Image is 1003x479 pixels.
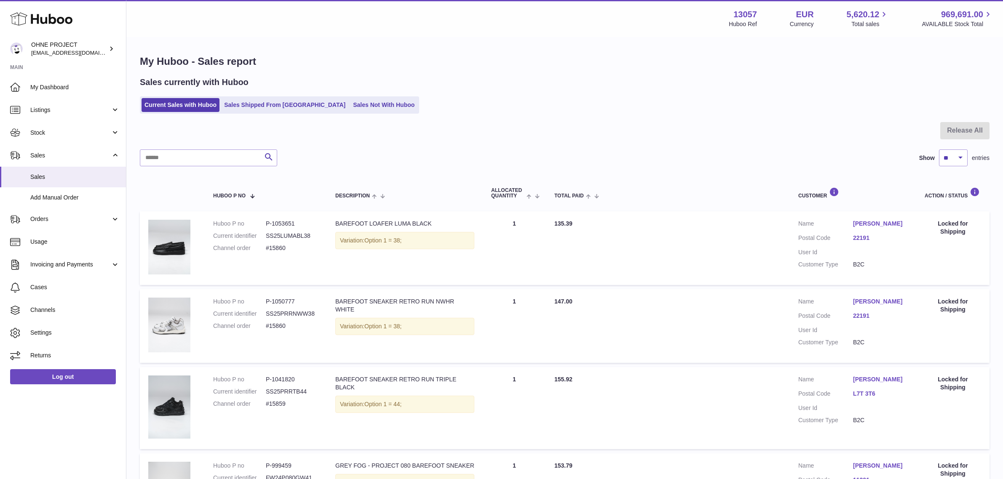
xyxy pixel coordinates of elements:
[554,298,572,305] span: 147.00
[798,312,853,322] dt: Postal Code
[491,188,524,199] span: ALLOCATED Quantity
[853,261,908,269] dd: B2C
[798,462,853,472] dt: Name
[335,298,474,314] div: BAREFOOT SNEAKER RETRO RUN NWHR WHITE
[853,220,908,228] a: [PERSON_NAME]
[30,261,111,269] span: Invoicing and Payments
[483,211,546,285] td: 1
[10,369,116,384] a: Log out
[941,9,983,20] span: 969,691.00
[335,220,474,228] div: BAREFOOT LOAFER LUMA BLACK
[335,232,474,249] div: Variation:
[266,310,318,318] dd: SS25PRRNWW38
[922,9,993,28] a: 969,691.00 AVAILABLE Stock Total
[266,400,318,408] dd: #15859
[148,220,190,274] img: LUMA_BLACK_SMALL_4afcdadb-724a-45bb-a5a5-895f272ecdfb.jpg
[853,462,908,470] a: [PERSON_NAME]
[798,187,908,199] div: Customer
[31,41,107,57] div: OHNE PROJECT
[266,298,318,306] dd: P-1050777
[364,401,401,407] span: Option 1 = 44;
[798,390,853,400] dt: Postal Code
[30,152,111,160] span: Sales
[798,220,853,230] dt: Name
[798,338,853,346] dt: Customer Type
[919,154,935,162] label: Show
[213,462,266,470] dt: Huboo P no
[335,318,474,335] div: Variation:
[925,220,981,236] div: Locked for Shipping
[853,312,908,320] a: 22191
[972,154,990,162] span: entries
[213,322,266,330] dt: Channel order
[213,310,266,318] dt: Current identifier
[335,193,370,199] span: Description
[790,20,814,28] div: Currency
[30,215,111,223] span: Orders
[266,220,318,228] dd: P-1053651
[30,173,120,181] span: Sales
[213,244,266,252] dt: Channel order
[266,388,318,396] dd: SS25PRRTB44
[364,323,401,330] span: Option 1 = 38;
[30,129,111,137] span: Stock
[483,367,546,449] td: 1
[554,376,572,383] span: 155.92
[798,404,853,412] dt: User Id
[925,462,981,478] div: Locked for Shipping
[847,9,880,20] span: 5,620.12
[30,283,120,291] span: Cases
[798,416,853,424] dt: Customer Type
[798,298,853,308] dt: Name
[266,322,318,330] dd: #15860
[10,43,23,55] img: internalAdmin-13057@internal.huboo.com
[925,298,981,314] div: Locked for Shipping
[798,261,853,269] dt: Customer Type
[213,220,266,228] dt: Huboo P no
[148,298,190,352] img: WHITE_BUYLLET_SMALL_cc19fe0b-112a-478b-8726-6e35b5284846.jpg
[142,98,219,112] a: Current Sales with Huboo
[733,9,757,20] strong: 13057
[554,220,572,227] span: 135.39
[729,20,757,28] div: Huboo Ref
[213,193,246,199] span: Huboo P no
[30,238,120,246] span: Usage
[30,83,120,91] span: My Dashboard
[335,396,474,413] div: Variation:
[30,106,111,114] span: Listings
[798,234,853,244] dt: Postal Code
[798,375,853,386] dt: Name
[853,298,908,306] a: [PERSON_NAME]
[554,462,572,469] span: 153.79
[140,55,990,68] h1: My Huboo - Sales report
[922,20,993,28] span: AVAILABLE Stock Total
[30,329,120,337] span: Settings
[221,98,348,112] a: Sales Shipped From [GEOGRAPHIC_DATA]
[335,462,474,470] div: GREY FOG - PROJECT 080 BAREFOOT SNEAKER
[266,462,318,470] dd: P-999459
[335,375,474,391] div: BAREFOOT SNEAKER RETRO RUN TRIPLE BLACK
[925,187,981,199] div: Action / Status
[213,388,266,396] dt: Current identifier
[554,193,584,199] span: Total paid
[853,338,908,346] dd: B2C
[266,232,318,240] dd: SS25LUMABL38
[213,232,266,240] dt: Current identifier
[853,375,908,383] a: [PERSON_NAME]
[30,306,120,314] span: Channels
[213,298,266,306] dt: Huboo P no
[30,194,120,202] span: Add Manual Order
[483,289,546,363] td: 1
[798,326,853,334] dt: User Id
[148,375,190,439] img: DSC02831.jpg
[350,98,417,112] a: Sales Not With Huboo
[266,375,318,383] dd: P-1041820
[925,375,981,391] div: Locked for Shipping
[364,237,401,244] span: Option 1 = 38;
[853,390,908,398] a: L7T 3T6
[213,400,266,408] dt: Channel order
[266,244,318,252] dd: #15860
[853,234,908,242] a: 22191
[30,351,120,359] span: Returns
[851,20,889,28] span: Total sales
